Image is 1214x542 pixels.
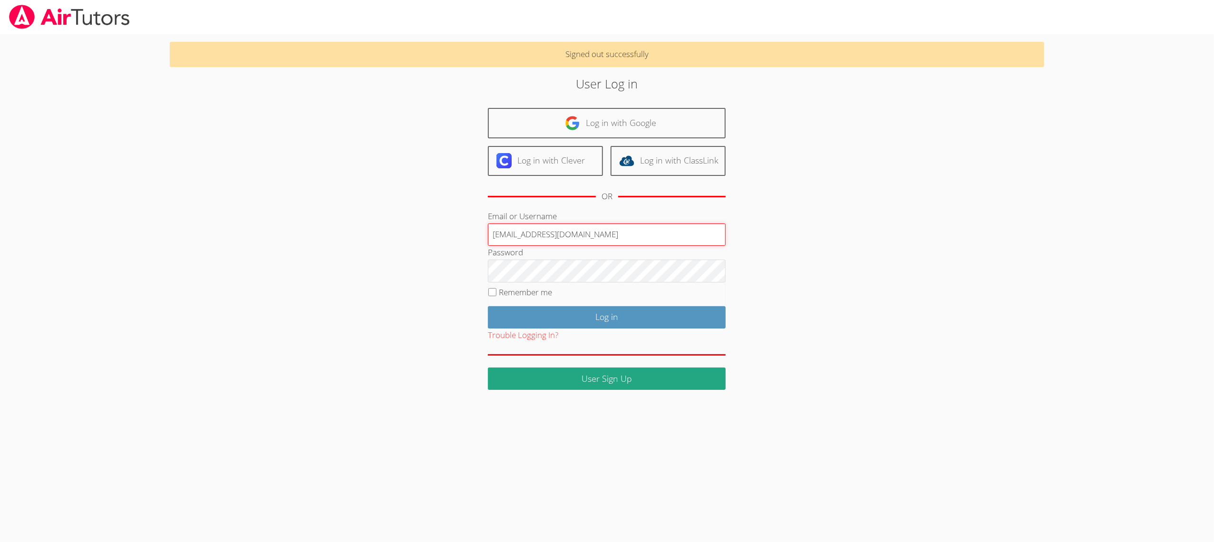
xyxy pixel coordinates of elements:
img: clever-logo-6eab21bc6e7a338710f1a6ff85c0baf02591cd810cc4098c63d3a4b26e2feb20.svg [496,153,512,168]
h2: User Log in [279,75,935,93]
p: Signed out successfully [170,42,1044,67]
a: User Sign Up [488,368,726,390]
a: Log in with Clever [488,146,603,176]
label: Remember me [499,287,553,298]
a: Log in with ClassLink [611,146,726,176]
img: airtutors_banner-c4298cdbf04f3fff15de1276eac7730deb9818008684d7c2e4769d2f7ddbe033.png [8,5,131,29]
button: Trouble Logging In? [488,329,558,342]
img: google-logo-50288ca7cdecda66e5e0955fdab243c47b7ad437acaf1139b6f446037453330a.svg [565,116,580,131]
label: Password [488,247,523,258]
a: Log in with Google [488,108,726,138]
label: Email or Username [488,211,557,222]
div: OR [602,190,612,203]
img: classlink-logo-d6bb404cc1216ec64c9a2012d9dc4662098be43eaf13dc465df04b49fa7ab582.svg [619,153,634,168]
input: Log in [488,306,726,329]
